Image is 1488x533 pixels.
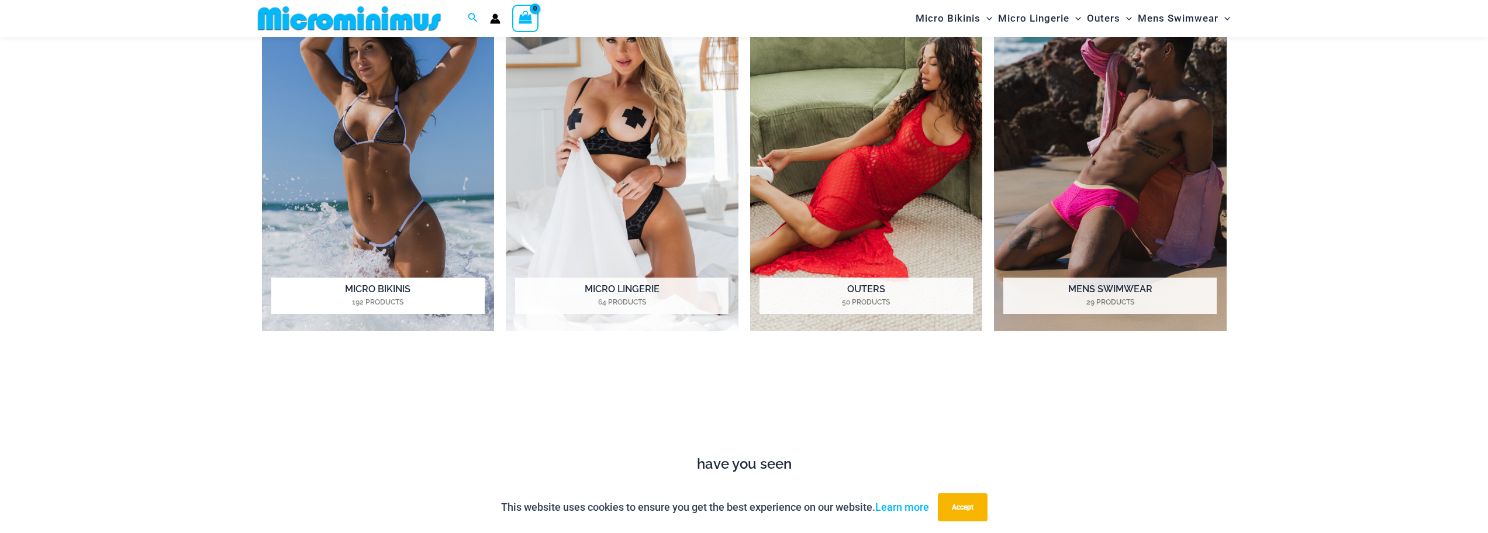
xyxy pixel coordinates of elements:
[490,13,500,24] a: Account icon link
[1135,4,1233,33] a: Mens SwimwearMenu ToggleMenu Toggle
[759,278,973,314] h2: Outers
[512,5,539,32] a: View Shopping Cart, empty
[1003,278,1217,314] h2: Mens Swimwear
[916,4,981,33] span: Micro Bikinis
[271,297,485,307] mark: 192 Products
[253,456,1235,473] h4: have you seen
[1087,4,1120,33] span: Outers
[938,493,988,521] button: Accept
[253,5,446,32] img: MM SHOP LOGO FLAT
[515,278,729,314] h2: Micro Lingerie
[913,4,995,33] a: Micro BikinisMenu ToggleMenu Toggle
[1003,297,1217,307] mark: 29 Products
[759,297,973,307] mark: 50 Products
[468,11,478,26] a: Search icon link
[1084,4,1135,33] a: OutersMenu ToggleMenu Toggle
[262,362,1227,449] iframe: TrustedSite Certified
[995,4,1084,33] a: Micro LingerieMenu ToggleMenu Toggle
[1069,4,1081,33] span: Menu Toggle
[1218,4,1230,33] span: Menu Toggle
[501,499,929,516] p: This website uses cookies to ensure you get the best experience on our website.
[875,501,929,513] a: Learn more
[515,297,729,307] mark: 64 Products
[981,4,992,33] span: Menu Toggle
[271,278,485,314] h2: Micro Bikinis
[911,2,1235,35] nav: Site Navigation
[1138,4,1218,33] span: Mens Swimwear
[1120,4,1132,33] span: Menu Toggle
[998,4,1069,33] span: Micro Lingerie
